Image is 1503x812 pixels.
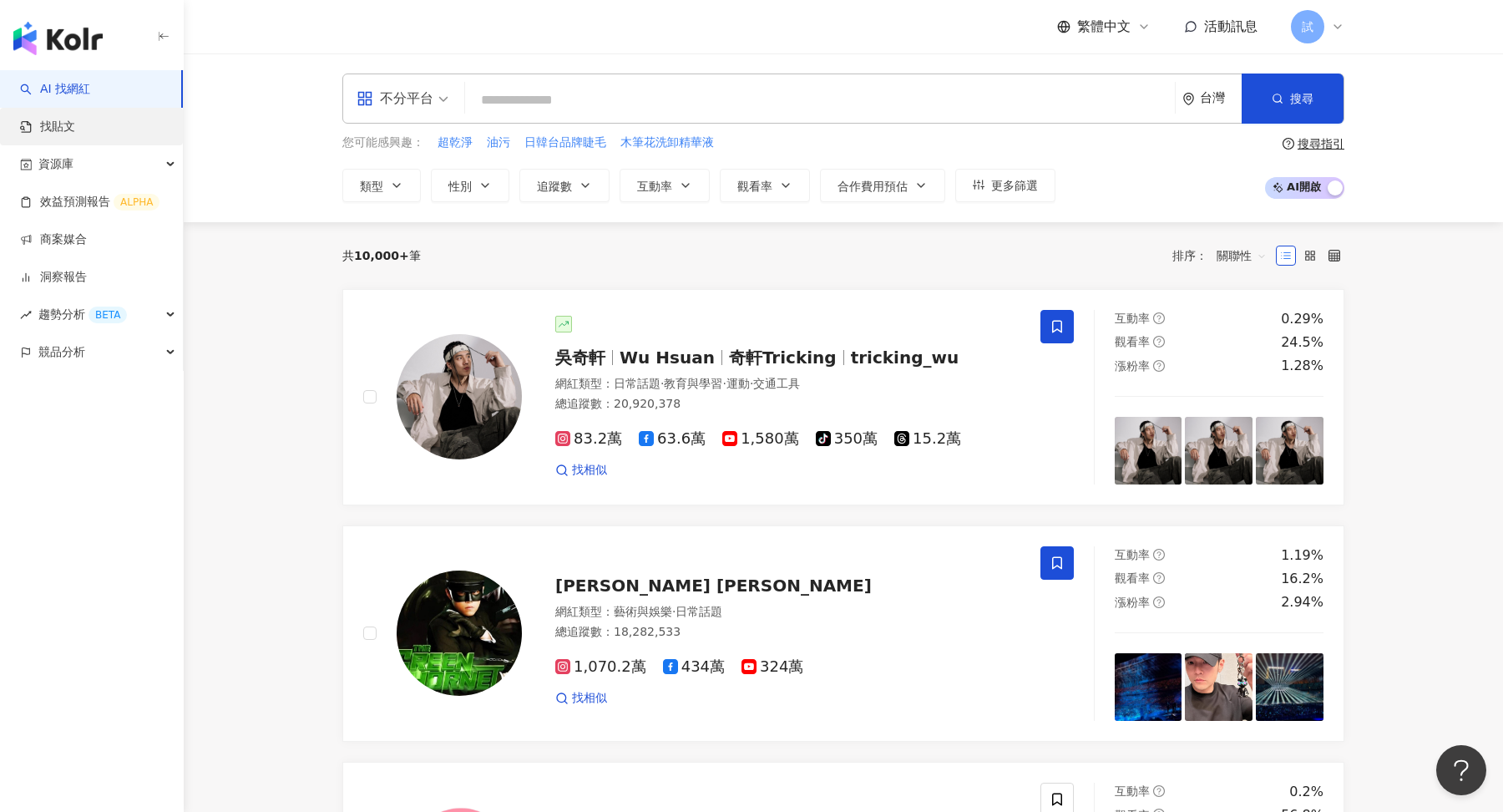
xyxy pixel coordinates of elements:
a: 洞察報告 [20,269,87,286]
img: post-image [1115,653,1182,721]
button: 更多篩選 [955,169,1055,202]
img: post-image [1256,653,1323,721]
button: 追蹤數 [519,169,610,202]
span: 趨勢分析 [38,296,127,333]
span: 競品分析 [38,333,85,371]
button: 油污 [486,134,511,152]
span: 83.2萬 [555,430,622,448]
div: 1.28% [1281,357,1323,375]
span: question-circle [1153,336,1165,348]
span: 更多篩選 [991,179,1038,192]
span: 您可能感興趣： [342,134,424,151]
img: post-image [1256,417,1323,485]
button: 互動率 [620,169,710,202]
span: 63.6萬 [639,430,706,448]
span: · [672,605,676,618]
span: 漲粉率 [1115,359,1150,373]
img: post-image [1185,653,1252,721]
a: 效益預測報告ALPHA [20,194,159,211]
span: 日常話題 [676,605,722,618]
div: 24.5% [1281,333,1323,352]
span: 交通工具 [753,377,800,390]
span: 藝術與娛樂 [614,605,672,618]
span: 15.2萬 [894,430,961,448]
button: 性別 [431,169,509,202]
div: 網紅類型 ： [555,376,1020,393]
span: question-circle [1153,785,1165,797]
div: 搜尋指引 [1298,137,1344,150]
div: 總追蹤數 ： 20,920,378 [555,396,1020,413]
button: 日韓台品牌睫毛 [524,134,607,152]
span: · [660,377,664,390]
div: 1.19% [1281,546,1323,565]
span: 超乾淨 [438,134,473,151]
span: tricking_wu [851,348,959,368]
div: 排序： [1172,242,1276,269]
span: 合作費用預估 [838,180,908,193]
span: 互動率 [1115,548,1150,561]
div: 台灣 [1200,91,1242,105]
div: 2.94% [1281,593,1323,612]
div: BETA [89,307,127,323]
img: post-image [1185,417,1252,485]
button: 超乾淨 [437,134,473,152]
span: 漲粉率 [1115,596,1150,609]
span: 日韓台品牌睫毛 [524,134,606,151]
div: 不分平台 [357,85,433,112]
span: 找相似 [572,462,607,479]
span: 日常話題 [614,377,660,390]
a: KOL Avatar[PERSON_NAME] [PERSON_NAME]網紅類型：藝術與娛樂·日常話題總追蹤數：18,282,5331,070.2萬434萬324萬找相似互動率question... [342,525,1344,742]
span: 性別 [448,180,472,193]
span: 木筆花洗卸精華液 [620,134,714,151]
span: 1,580萬 [722,430,799,448]
img: post-image [1115,417,1182,485]
span: 324萬 [741,658,803,676]
a: 商案媒合 [20,231,87,248]
span: 關聯性 [1217,242,1267,269]
span: 觀看率 [737,180,772,193]
span: question-circle [1153,549,1165,561]
span: 10,000+ [354,249,409,262]
span: 吳奇軒 [555,348,605,368]
span: 追蹤數 [537,180,572,193]
span: 資源庫 [38,145,73,183]
span: 350萬 [816,430,878,448]
span: 互動率 [1115,312,1150,325]
img: KOL Avatar [397,571,522,696]
button: 搜尋 [1242,74,1344,124]
span: 觀看率 [1115,335,1150,348]
span: 試 [1302,18,1313,36]
button: 合作費用預估 [820,169,945,202]
iframe: Help Scout Beacon - Open [1436,745,1486,795]
span: question-circle [1153,572,1165,584]
a: 找相似 [555,462,607,479]
a: KOL Avatar吳奇軒Wu Hsuan奇軒Trickingtricking_wu網紅類型：日常話題·教育與學習·運動·交通工具總追蹤數：20,920,37883.2萬63.6萬1,580萬3... [342,289,1344,505]
div: 共 筆 [342,249,421,262]
span: · [722,377,726,390]
a: 找貼文 [20,119,75,135]
span: 活動訊息 [1204,18,1258,34]
span: 搜尋 [1290,92,1313,105]
img: KOL Avatar [397,334,522,459]
span: 觀看率 [1115,571,1150,585]
span: 類型 [360,180,383,193]
div: 總追蹤數 ： 18,282,533 [555,624,1020,641]
span: question-circle [1153,596,1165,608]
div: 0.2% [1289,783,1323,801]
img: logo [13,22,103,55]
button: 類型 [342,169,421,202]
span: question-circle [1153,312,1165,324]
span: 奇軒Tricking [729,348,837,368]
span: question-circle [1283,138,1294,150]
span: 1,070.2萬 [555,658,646,676]
button: 觀看率 [720,169,810,202]
span: 互動率 [1115,784,1150,798]
span: 油污 [487,134,510,151]
span: appstore [357,90,373,107]
span: 運動 [726,377,750,390]
span: 434萬 [663,658,725,676]
span: rise [20,309,32,321]
div: 0.29% [1281,310,1323,328]
div: 網紅類型 ： [555,604,1020,621]
div: 16.2% [1281,570,1323,588]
